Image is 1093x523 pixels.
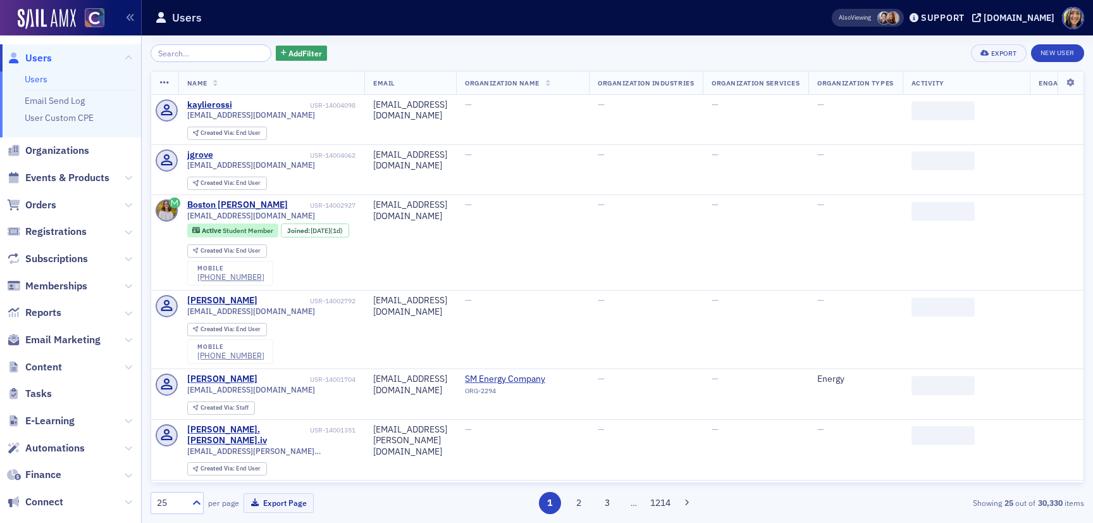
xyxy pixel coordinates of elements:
[596,492,619,514] button: 3
[7,51,52,65] a: Users
[234,101,355,110] div: USR-14004098
[1062,7,1084,29] span: Profile
[187,306,315,316] span: [EMAIL_ADDRESS][DOMAIN_NAME]
[187,244,267,258] div: Created Via: End User
[187,462,267,476] div: Created Via: End User
[7,279,87,293] a: Memberships
[187,424,308,446] a: [PERSON_NAME].[PERSON_NAME].iv
[911,101,975,120] span: ‌
[7,414,75,428] a: E-Learning
[971,44,1026,62] button: Export
[197,351,264,360] a: [PHONE_NUMBER]
[712,294,719,306] span: —
[373,149,447,172] div: [EMAIL_ADDRESS][DOMAIN_NAME]
[25,95,85,106] a: Email Send Log
[817,99,824,110] span: —
[276,46,328,61] button: AddFilter
[187,160,315,170] span: [EMAIL_ADDRESS][DOMAIN_NAME]
[25,198,56,212] span: Orders
[25,73,47,85] a: Users
[598,79,694,87] span: Organization Industries
[465,374,580,385] a: SM Energy Company
[1031,44,1084,62] a: New User
[911,376,975,395] span: ‌
[151,44,271,62] input: Search…
[201,403,236,412] span: Created Via :
[187,79,207,87] span: Name
[911,298,975,317] span: ‌
[25,112,94,123] a: User Custom CPE
[7,171,109,185] a: Events & Products
[25,414,75,428] span: E-Learning
[598,99,605,110] span: —
[201,180,261,187] div: End User
[25,279,87,293] span: Memberships
[187,446,356,456] span: [EMAIL_ADDRESS][PERSON_NAME][DOMAIN_NAME]
[287,227,311,235] span: Joined :
[25,441,85,455] span: Automations
[201,130,261,137] div: End User
[625,497,643,508] span: …
[7,495,63,509] a: Connect
[201,246,236,255] span: Created Via :
[172,10,202,25] h1: Users
[25,387,52,401] span: Tasks
[465,294,472,306] span: —
[288,47,322,59] span: Add Filter
[7,333,101,347] a: Email Marketing
[310,426,355,434] div: USR-14001351
[202,226,223,235] span: Active
[7,360,62,374] a: Content
[25,252,88,266] span: Subscriptions
[465,424,472,435] span: —
[157,496,185,510] div: 25
[465,149,472,160] span: —
[991,50,1017,57] div: Export
[598,373,605,384] span: —
[187,323,267,336] div: Created Via: End User
[817,294,824,306] span: —
[373,295,447,317] div: [EMAIL_ADDRESS][DOMAIN_NAME]
[598,424,605,435] span: —
[7,387,52,401] a: Tasks
[911,202,975,221] span: ‌
[7,468,61,482] a: Finance
[201,405,249,412] div: Staff
[187,99,232,111] a: kaylierossi
[373,99,447,122] div: [EMAIL_ADDRESS][DOMAIN_NAME]
[244,493,314,513] button: Export Page
[539,492,561,514] button: 1
[215,151,355,160] div: USR-14004062
[7,225,87,239] a: Registrations
[567,492,590,514] button: 2
[877,11,891,25] span: Pamela Galey-Coleman
[7,198,56,212] a: Orders
[187,295,257,306] div: [PERSON_NAME]
[7,252,88,266] a: Subscriptions
[373,374,447,396] div: [EMAIL_ADDRESS][DOMAIN_NAME]
[290,201,355,210] div: USR-14002927
[373,79,395,87] span: Email
[817,199,824,210] span: —
[18,9,76,29] img: SailAMX
[187,224,279,237] div: Active: Active: Student Member
[197,272,264,282] a: [PHONE_NUMBER]
[187,374,257,385] div: [PERSON_NAME]
[201,325,236,333] span: Created Via :
[281,224,349,237] div: Joined: 2025-08-20 00:00:00
[187,199,288,211] div: Boston [PERSON_NAME]
[192,227,273,235] a: Active Student Member
[25,225,87,239] span: Registrations
[817,424,824,435] span: —
[839,13,851,22] div: Also
[187,177,267,190] div: Created Via: End User
[465,199,472,210] span: —
[311,226,330,235] span: [DATE]
[201,248,261,255] div: End User
[598,294,605,306] span: —
[25,144,89,158] span: Organizations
